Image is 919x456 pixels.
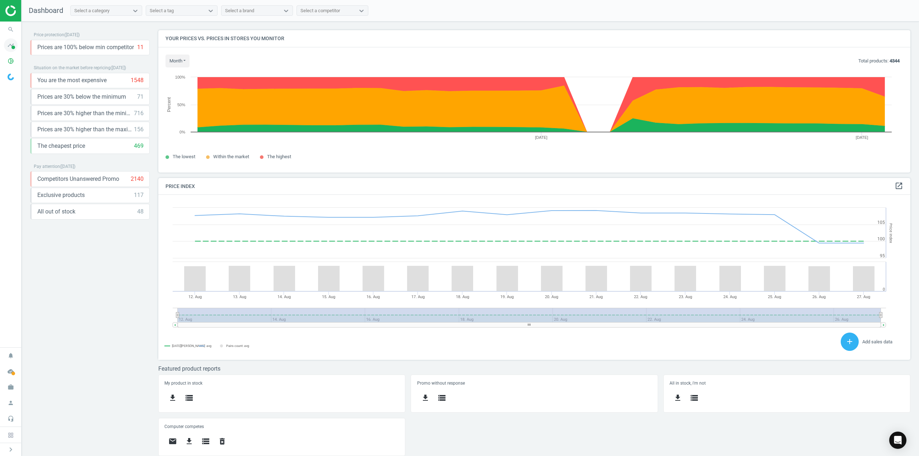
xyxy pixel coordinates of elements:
[277,295,291,299] tspan: 14. Aug
[4,396,18,410] i: person
[181,433,197,450] button: get_app
[64,32,80,37] span: ( [DATE] )
[206,344,211,348] tspan: avg
[34,32,64,37] span: Price protection
[60,164,75,169] span: ( [DATE] )
[890,58,900,64] b: 4344
[164,433,181,450] button: email
[367,295,380,299] tspan: 16. Aug
[37,175,119,183] span: Competitors Unanswered Promo
[723,295,737,299] tspan: 24. Aug
[34,164,60,169] span: Pay attention
[438,394,446,402] i: storage
[74,8,109,14] div: Select a category
[434,390,450,406] button: storage
[690,394,699,402] i: storage
[267,154,291,159] span: The highest
[670,390,686,406] button: get_app
[634,295,647,299] tspan: 22. Aug
[225,8,254,14] div: Select a brand
[877,236,885,241] text: 100
[4,365,18,378] i: cloud_done
[845,337,854,346] i: add
[168,394,177,402] i: get_app
[37,126,134,133] span: Prices are 30% higher than the maximal
[233,295,246,299] tspan: 13. Aug
[4,54,18,68] i: pie_chart_outlined
[768,295,781,299] tspan: 25. Aug
[131,76,144,84] div: 1548
[218,437,227,446] i: delete_forever
[500,295,514,299] tspan: 19. Aug
[214,433,230,450] button: delete_forever
[862,339,892,344] span: Add sales data
[880,253,885,258] text: 95
[37,93,126,101] span: Prices are 30% below the minimum
[137,93,144,101] div: 71
[201,437,210,446] i: storage
[888,223,893,243] tspan: Price Index
[841,333,859,351] button: add
[158,30,910,47] h4: Your prices vs. prices in stores you monitor
[8,74,14,80] img: wGWNvw8QSZomAAAAABJRU5ErkJggg==
[895,182,903,190] i: open_in_new
[185,394,193,402] i: storage
[812,295,826,299] tspan: 26. Aug
[670,381,904,386] h5: All in stock, i'm not
[137,208,144,216] div: 48
[895,182,903,191] a: open_in_new
[456,295,469,299] tspan: 18. Aug
[679,295,692,299] tspan: 23. Aug
[5,5,56,16] img: ajHJNr6hYgQAAAAASUVORK5CYII=
[417,381,652,386] h5: Promo without response
[131,175,144,183] div: 2140
[134,191,144,199] div: 117
[535,135,547,140] tspan: [DATE]
[134,142,144,150] div: 469
[29,6,63,15] span: Dashboard
[158,178,910,195] h4: Price Index
[686,390,703,406] button: storage
[167,97,172,112] tspan: Percent
[226,344,249,348] tspan: Pairs count: avg
[177,103,185,107] text: 50%
[858,58,900,64] p: Total products:
[889,432,906,449] div: Open Intercom Messenger
[421,394,430,402] i: get_app
[164,381,399,386] h5: My product in stock
[137,43,144,51] div: 11
[322,295,335,299] tspan: 15. Aug
[185,437,193,446] i: get_app
[173,154,195,159] span: The lowest
[158,365,910,372] h3: Featured product reports
[164,390,181,406] button: get_app
[150,8,174,14] div: Select a tag
[417,390,434,406] button: get_app
[4,23,18,36] i: search
[134,126,144,133] div: 156
[179,130,185,134] text: 0%
[34,65,111,70] span: Situation on the market before repricing
[673,394,682,402] i: get_app
[4,38,18,52] i: timeline
[877,220,885,225] text: 105
[37,191,85,199] span: Exclusive products
[175,75,185,79] text: 100%
[188,295,202,299] tspan: 12. Aug
[37,208,75,216] span: All out of stock
[181,390,197,406] button: storage
[37,76,107,84] span: You are the most expensive
[165,55,190,67] button: month
[300,8,340,14] div: Select a competitor
[4,380,18,394] i: work
[857,295,870,299] tspan: 27. Aug
[589,295,603,299] tspan: 21. Aug
[883,287,885,292] text: 0
[37,142,85,150] span: The cheapest price
[111,65,126,70] span: ( [DATE] )
[197,433,214,450] button: storage
[4,349,18,362] i: notifications
[856,135,868,140] tspan: [DATE]
[4,412,18,426] i: headset_mic
[545,295,558,299] tspan: 20. Aug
